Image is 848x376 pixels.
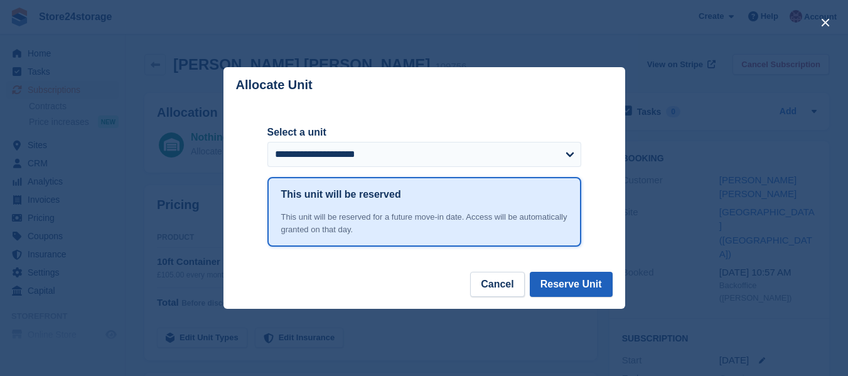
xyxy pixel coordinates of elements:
label: Select a unit [267,125,581,140]
button: Cancel [470,272,524,297]
h1: This unit will be reserved [281,187,401,202]
button: close [815,13,835,33]
div: This unit will be reserved for a future move-in date. Access will be automatically granted on tha... [281,211,567,235]
button: Reserve Unit [530,272,613,297]
p: Allocate Unit [236,78,313,92]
